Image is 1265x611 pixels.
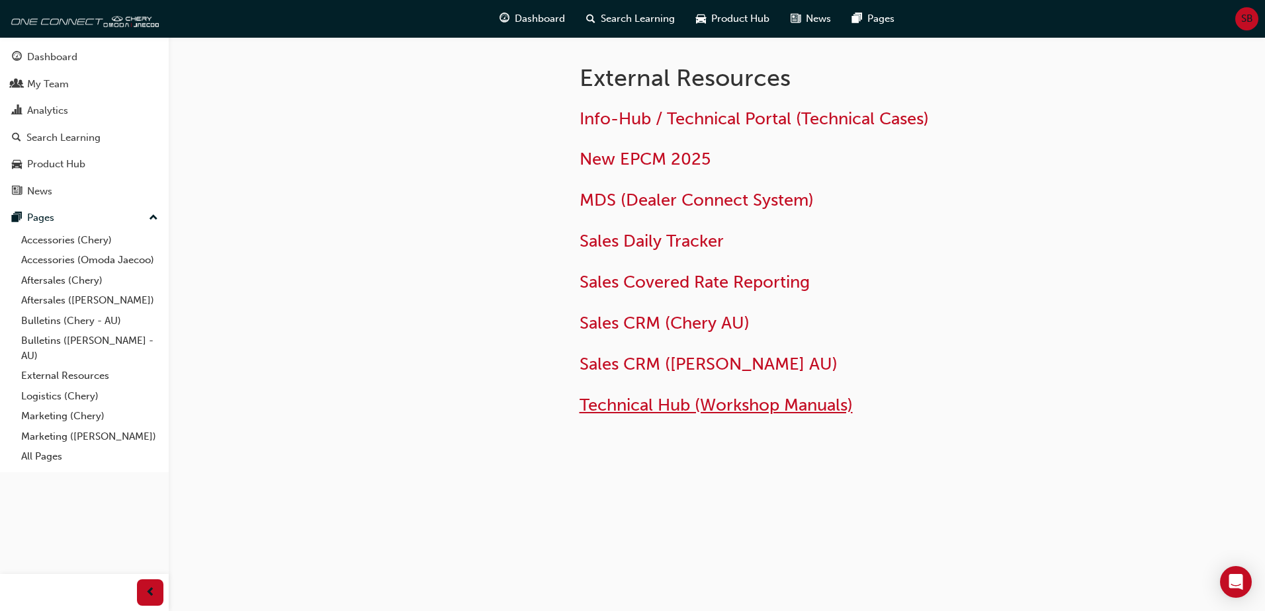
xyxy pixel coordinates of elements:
a: car-iconProduct Hub [685,5,780,32]
a: Product Hub [5,152,163,177]
a: guage-iconDashboard [489,5,576,32]
span: up-icon [149,210,158,227]
img: oneconnect [7,5,159,32]
span: pages-icon [12,212,22,224]
a: Info-Hub / Technical Portal (Technical Cases) [580,108,929,129]
a: MDS (Dealer Connect System) [580,190,814,210]
a: External Resources [16,366,163,386]
div: My Team [27,77,69,92]
a: Aftersales (Chery) [16,270,163,291]
h1: External Resources [580,63,1014,93]
a: Sales Covered Rate Reporting [580,272,810,292]
span: SB [1241,11,1253,26]
a: Marketing ([PERSON_NAME]) [16,427,163,447]
a: news-iconNews [780,5,842,32]
span: prev-icon [146,585,155,601]
a: pages-iconPages [842,5,905,32]
button: DashboardMy TeamAnalyticsSearch LearningProduct HubNews [5,42,163,206]
div: Dashboard [27,50,77,65]
span: guage-icon [500,11,509,27]
div: Search Learning [26,130,101,145]
span: news-icon [791,11,801,27]
span: Product Hub [711,11,769,26]
span: Pages [867,11,894,26]
a: search-iconSearch Learning [576,5,685,32]
a: Marketing (Chery) [16,406,163,427]
a: Bulletins (Chery - AU) [16,311,163,331]
span: chart-icon [12,105,22,117]
a: Sales CRM (Chery AU) [580,313,750,333]
div: Pages [27,210,54,225]
a: Accessories (Omoda Jaecoo) [16,250,163,270]
a: Dashboard [5,45,163,69]
a: Sales CRM ([PERSON_NAME] AU) [580,354,838,374]
span: search-icon [586,11,595,27]
span: guage-icon [12,52,22,63]
div: News [27,184,52,199]
a: Logistics (Chery) [16,386,163,407]
a: Search Learning [5,126,163,150]
div: Product Hub [27,157,85,172]
button: Pages [5,206,163,230]
span: car-icon [696,11,706,27]
span: Dashboard [515,11,565,26]
a: Accessories (Chery) [16,230,163,251]
span: News [806,11,831,26]
span: car-icon [12,159,22,171]
span: pages-icon [852,11,862,27]
a: All Pages [16,446,163,467]
a: News [5,179,163,204]
a: Aftersales ([PERSON_NAME]) [16,290,163,311]
a: Technical Hub (Workshop Manuals) [580,395,853,415]
a: Sales Daily Tracker [580,231,724,251]
div: Open Intercom Messenger [1220,566,1252,598]
a: Bulletins ([PERSON_NAME] - AU) [16,331,163,366]
span: people-icon [12,79,22,91]
a: Analytics [5,99,163,123]
span: Search Learning [601,11,675,26]
button: SB [1235,7,1258,30]
div: Analytics [27,103,68,118]
span: search-icon [12,132,21,144]
span: news-icon [12,186,22,198]
a: New EPCM 2025 [580,149,711,169]
a: My Team [5,72,163,97]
